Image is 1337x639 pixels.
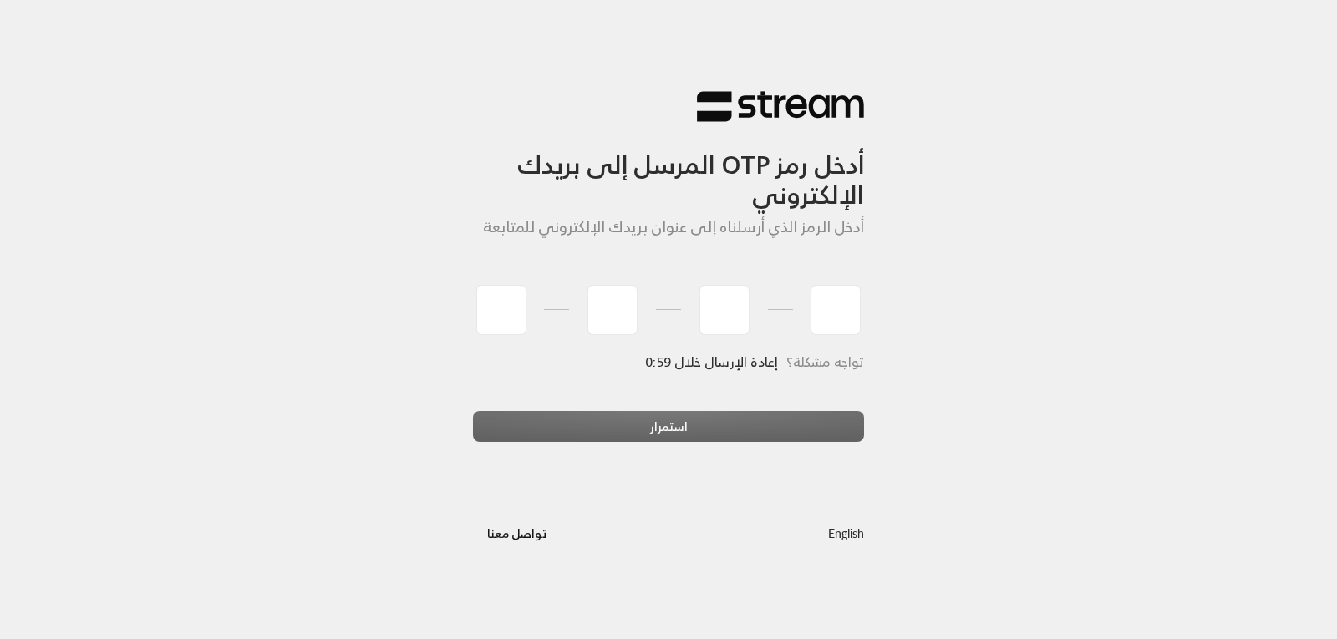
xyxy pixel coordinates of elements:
button: تواصل معنا [473,518,561,549]
img: Stream Logo [697,90,864,123]
span: تواجه مشكلة؟ [786,350,864,373]
h3: أدخل رمز OTP المرسل إلى بريدك الإلكتروني [473,123,864,210]
span: إعادة الإرسال خلال 0:59 [646,350,778,373]
a: English [828,518,864,549]
h5: أدخل الرمز الذي أرسلناه إلى عنوان بريدك الإلكتروني للمتابعة [473,218,864,236]
a: تواصل معنا [473,523,561,544]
